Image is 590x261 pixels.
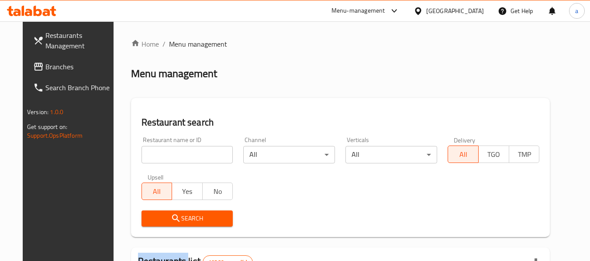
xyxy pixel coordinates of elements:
[148,213,226,224] span: Search
[345,146,437,163] div: All
[141,183,173,200] button: All
[452,148,475,161] span: All
[141,146,233,163] input: Search for restaurant name or ID..
[131,39,550,49] nav: breadcrumb
[45,82,114,93] span: Search Branch Phone
[131,39,159,49] a: Home
[45,61,114,72] span: Branches
[45,30,114,51] span: Restaurants Management
[27,130,83,141] a: Support.OpsPlatform
[176,185,199,198] span: Yes
[426,6,484,16] div: [GEOGRAPHIC_DATA]
[131,67,217,81] h2: Menu management
[162,39,166,49] li: /
[148,174,164,180] label: Upsell
[141,116,540,129] h2: Restaurant search
[26,25,121,56] a: Restaurants Management
[454,137,476,143] label: Delivery
[169,39,227,49] span: Menu management
[243,146,335,163] div: All
[26,56,121,77] a: Branches
[575,6,578,16] span: a
[513,148,536,161] span: TMP
[27,106,48,118] span: Version:
[141,210,233,227] button: Search
[27,121,67,132] span: Get support on:
[26,77,121,98] a: Search Branch Phone
[50,106,63,118] span: 1.0.0
[478,146,509,163] button: TGO
[172,183,203,200] button: Yes
[331,6,385,16] div: Menu-management
[202,183,233,200] button: No
[206,185,230,198] span: No
[448,146,479,163] button: All
[145,185,169,198] span: All
[482,148,506,161] span: TGO
[509,146,540,163] button: TMP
